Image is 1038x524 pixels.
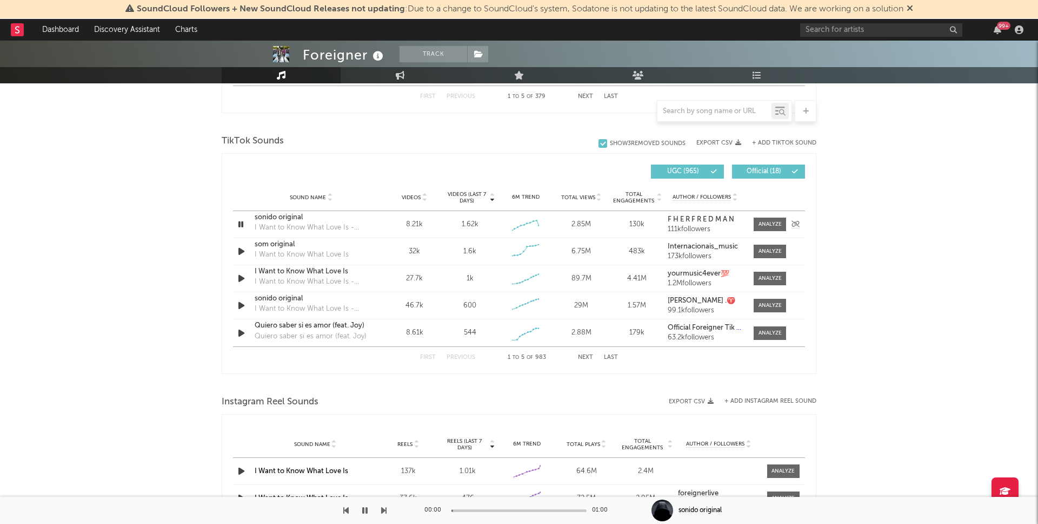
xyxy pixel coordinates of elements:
span: Sound Name [294,441,330,448]
span: Videos [402,194,421,201]
div: 544 [464,327,476,338]
div: I Want to Know What Love Is - 2017 Remaster [255,304,368,315]
div: sonido original [255,293,368,304]
button: First [420,94,436,100]
div: 01:00 [592,504,614,517]
div: Foreigner [303,46,386,64]
button: Previous [447,94,475,100]
span: UGC ( 965 ) [658,168,708,175]
button: Next [578,355,593,361]
button: Last [604,94,618,100]
a: som original [255,239,368,250]
div: 2.4M [619,466,673,477]
div: 1.2M followers [668,280,743,287]
input: Search for artists [800,23,962,37]
button: UGC(965) [651,165,724,179]
span: to [513,94,519,99]
button: Last [604,355,618,361]
div: 2.95M [619,493,673,504]
span: Reels (last 7 days) [441,438,488,451]
a: [PERSON_NAME] .♈ [668,297,743,305]
div: 137k [381,466,435,477]
div: 2.85M [556,219,607,230]
button: Previous [447,355,475,361]
span: Dismiss [907,5,913,14]
button: First [420,355,436,361]
div: 1k [467,273,474,284]
div: 32k [389,246,440,257]
strong: F H E R F R E D M A N [668,216,734,223]
div: sonido original [678,506,722,515]
div: 8.21k [389,219,440,230]
a: Quiero saber si es amor (feat. Joy) [255,320,368,331]
a: foreignerlive [678,490,759,497]
button: + Add Instagram Reel Sound [724,398,816,404]
span: Instagram Reel Sounds [222,396,318,409]
div: 46.7k [389,300,440,311]
span: Reels [397,441,412,448]
a: Official Foreigner Tik Tok & Joy [668,324,743,332]
strong: yourmusic4ever💯 [668,270,729,277]
a: I Want to Know What Love Is [255,468,348,475]
button: Next [578,94,593,100]
div: 89.7M [556,273,607,284]
div: 173k followers [668,253,743,260]
span: Official ( 18 ) [739,168,789,175]
span: of [527,94,533,99]
div: 600 [463,300,476,311]
div: 1.01k [441,466,495,477]
div: 1 5 379 [497,90,556,103]
div: 2.88M [556,327,607,338]
div: 99 + [997,22,1010,30]
a: F H E R F R E D M A N [668,216,743,224]
span: Total Engagements [619,438,667,451]
button: Export CSV [696,140,741,146]
div: 72.5M [560,493,614,504]
input: Search by song name or URL [657,107,771,116]
div: I Want to Know What Love Is - 2017 Remaster [255,277,368,287]
div: 1.6k [463,246,476,257]
div: 6M Trend [501,193,551,201]
div: 27.7k [389,273,440,284]
span: Total Engagements [612,191,656,204]
span: SoundCloud Followers + New SoundCloud Releases not updating [137,5,405,14]
div: 29M [556,300,607,311]
div: I Want to Know What Love Is [255,250,349,260]
div: 37.6k [381,493,435,504]
button: Official(18) [732,165,805,179]
div: Show 3 Removed Sounds [610,140,686,147]
button: Track [400,46,467,62]
span: : Due to a change to SoundCloud's system, Sodatone is not updating to the latest SoundCloud data.... [137,5,903,14]
span: Videos (last 7 days) [445,191,489,204]
div: 99.1k followers [668,307,743,315]
span: Total Views [561,194,595,201]
div: 8.61k [389,327,440,338]
div: 1.57M [612,300,662,311]
span: Author / Followers [673,194,731,201]
span: to [513,355,519,360]
div: Quiero saber si es amor (feat. Joy) [255,331,367,342]
strong: Official Foreigner Tik Tok & Joy [668,324,769,331]
button: + Add TikTok Sound [741,140,816,146]
button: + Add TikTok Sound [752,140,816,146]
a: Dashboard [35,19,86,41]
a: Discovery Assistant [86,19,168,41]
span: of [527,355,533,360]
button: Export CSV [669,398,714,405]
div: 476 [441,493,495,504]
strong: foreignerlive [678,490,718,497]
div: I Want to Know What Love Is [255,266,368,277]
span: TikTok Sounds [222,135,284,148]
a: I Want to Know What Love Is [255,495,348,502]
strong: [PERSON_NAME] .♈ [668,297,735,304]
div: 179k [612,327,662,338]
a: sonido original [255,212,368,223]
div: 63.2k followers [668,334,743,342]
div: 1.62k [462,219,478,230]
div: 483k [612,246,662,257]
span: Total Plays [567,441,600,448]
div: I Want to Know What Love Is - 2017 Remaster [255,222,368,233]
